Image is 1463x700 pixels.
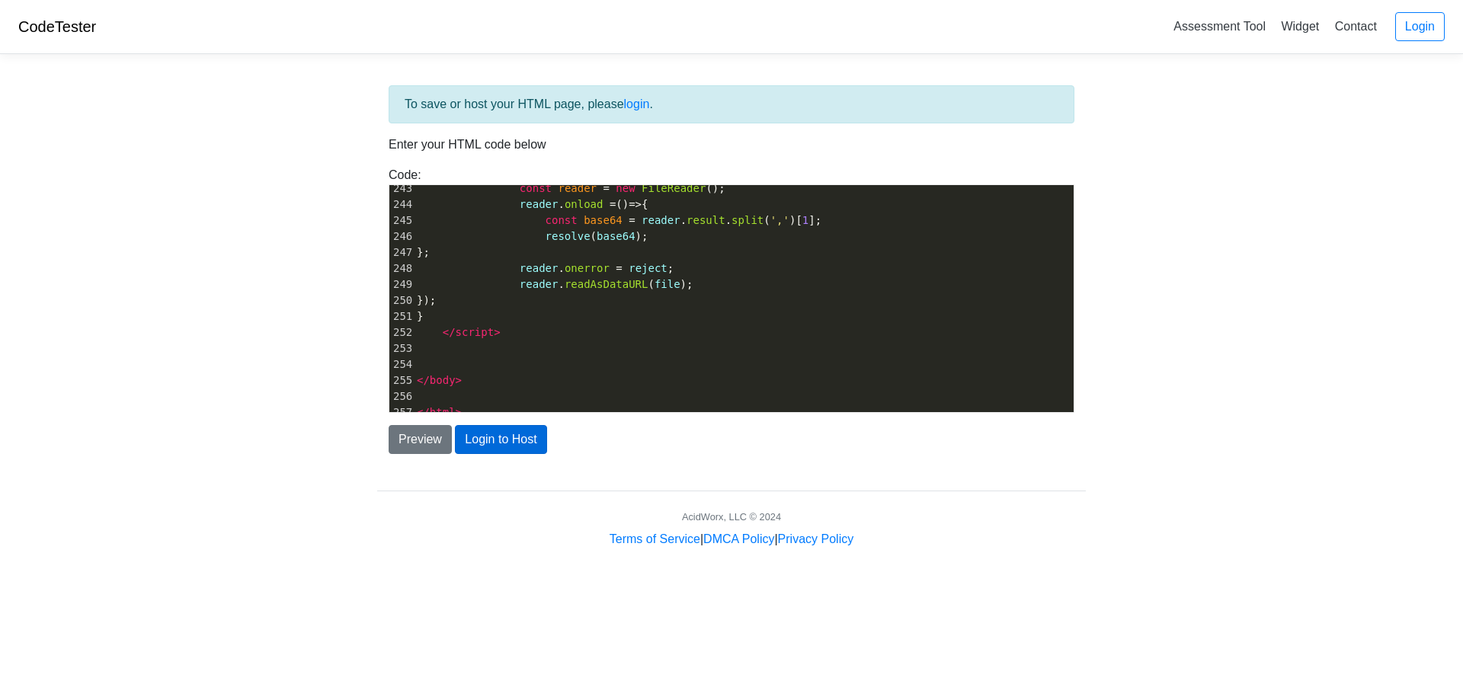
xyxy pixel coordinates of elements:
[18,18,96,35] a: CodeTester
[389,197,414,213] div: 244
[565,278,648,290] span: readAsDataURL
[494,326,500,338] span: >
[417,246,430,258] span: };
[778,532,854,545] a: Privacy Policy
[1167,14,1272,39] a: Assessment Tool
[629,262,667,274] span: reject
[655,278,680,290] span: file
[417,262,674,274] span: . ;
[642,182,706,194] span: FileReader
[389,404,414,420] div: 257
[610,198,616,210] span: =
[389,308,414,324] div: 251
[389,425,452,454] button: Preview
[629,214,635,226] span: =
[565,262,610,274] span: onerror
[389,356,414,372] div: 254
[389,388,414,404] div: 256
[389,292,414,308] div: 250
[520,278,559,290] span: reader
[389,181,414,197] div: 243
[520,262,559,274] span: reader
[417,294,436,306] span: });
[456,374,462,386] span: >
[687,214,725,226] span: result
[629,198,642,210] span: =>
[417,214,821,226] span: . . ( )[ ];
[443,326,456,338] span: </
[430,406,456,418] span: html
[430,374,456,386] span: body
[389,276,414,292] div: 249
[597,230,635,242] span: base64
[456,326,495,338] span: script
[703,532,774,545] a: DMCA Policy
[520,198,559,210] span: reader
[565,198,603,210] span: onload
[802,214,808,226] span: 1
[624,97,650,110] a: login
[616,262,622,274] span: =
[610,530,853,548] div: | |
[610,532,700,545] a: Terms of Service
[731,214,764,226] span: split
[389,213,414,229] div: 245
[616,182,635,194] span: new
[417,182,725,194] span: ();
[417,278,693,290] span: . ( );
[417,310,424,322] span: }
[389,261,414,276] div: 248
[417,230,648,242] span: ( );
[584,214,623,226] span: base64
[558,182,597,194] span: reader
[417,406,430,418] span: </
[682,510,781,524] div: AcidWorx, LLC © 2024
[389,85,1074,123] div: To save or host your HTML page, please .
[389,324,414,340] div: 252
[642,214,680,226] span: reader
[1395,12,1445,41] a: Login
[1329,14,1383,39] a: Contact
[417,374,430,386] span: </
[603,182,609,194] span: =
[377,166,1086,413] div: Code:
[520,182,552,194] span: const
[417,198,648,210] span: . () {
[456,406,462,418] span: >
[770,214,789,226] span: ','
[1275,14,1325,39] a: Widget
[455,425,546,454] button: Login to Host
[546,230,591,242] span: resolve
[389,136,1074,154] p: Enter your HTML code below
[389,229,414,245] div: 246
[389,340,414,356] div: 253
[389,372,414,388] div: 255
[546,214,578,226] span: const
[389,245,414,261] div: 247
